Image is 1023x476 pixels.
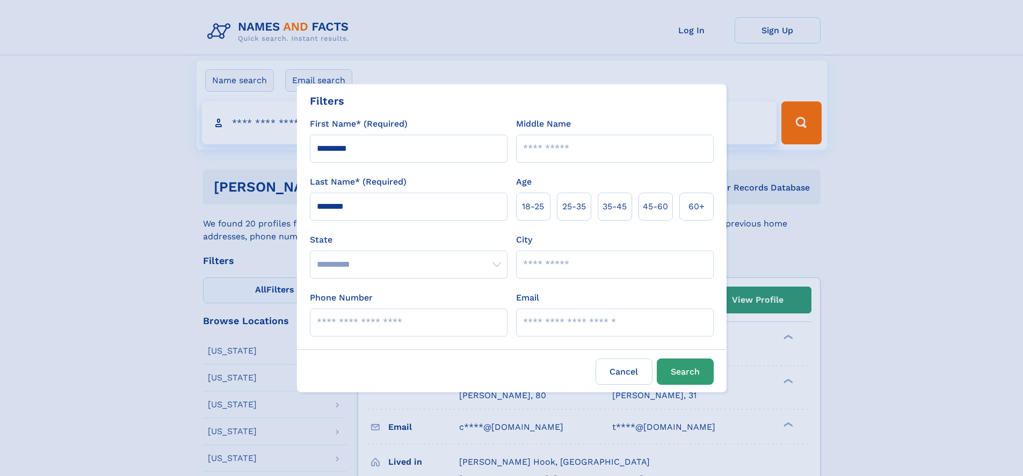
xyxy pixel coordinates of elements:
[562,200,586,213] span: 25‑35
[657,358,714,385] button: Search
[596,358,652,385] label: Cancel
[310,291,373,304] label: Phone Number
[516,118,571,130] label: Middle Name
[310,233,507,246] label: State
[310,175,407,188] label: Last Name* (Required)
[310,93,344,109] div: Filters
[522,200,544,213] span: 18‑25
[603,200,627,213] span: 35‑45
[516,291,539,304] label: Email
[516,175,532,188] label: Age
[688,200,705,213] span: 60+
[310,118,408,130] label: First Name* (Required)
[516,233,532,246] label: City
[643,200,668,213] span: 45‑60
